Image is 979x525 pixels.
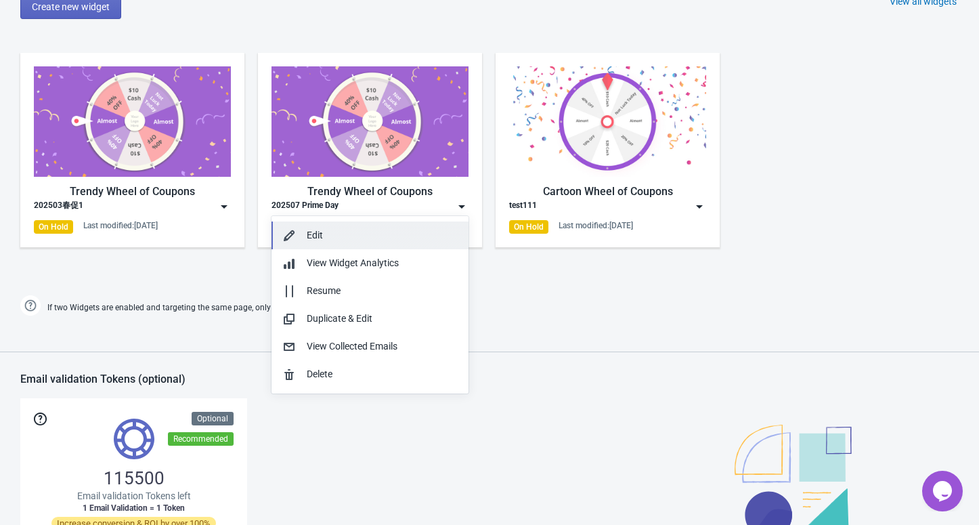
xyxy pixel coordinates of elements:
[307,284,458,298] div: Resume
[271,200,339,213] div: 202507 Prime Day
[271,277,469,305] button: Resume
[104,467,165,489] span: 115500
[271,249,469,277] button: View Widget Analytics
[307,339,458,354] div: View Collected Emails
[455,200,469,213] img: dropdown.png
[307,312,458,326] div: Duplicate & Edit
[509,200,537,213] div: test111
[83,503,185,513] span: 1 Email Validation = 1 Token
[20,295,41,316] img: help.png
[34,184,231,200] div: Trendy Wheel of Coupons
[271,66,469,177] img: trendy_game.png
[47,297,448,319] span: If two Widgets are enabled and targeting the same page, only the most recently updated one will b...
[922,471,965,511] iframe: chat widget
[192,412,234,425] div: Optional
[32,1,110,12] span: Create new widget
[693,200,706,213] img: dropdown.png
[114,419,154,459] img: tokens.svg
[307,228,458,243] div: Edit
[271,360,469,388] button: Delete
[34,200,83,213] div: 202503春促1
[34,66,231,177] img: trendy_game.png
[217,200,231,213] img: dropdown.png
[509,220,548,234] div: On Hold
[271,222,469,249] button: Edit
[307,367,458,381] div: Delete
[271,305,469,333] button: Duplicate & Edit
[271,333,469,360] button: View Collected Emails
[559,220,633,231] div: Last modified: [DATE]
[271,184,469,200] div: Trendy Wheel of Coupons
[168,432,234,446] div: Recommended
[509,66,706,177] img: cartoon_game.jpg
[77,489,191,503] span: Email validation Tokens left
[307,257,399,268] span: View Widget Analytics
[83,220,158,231] div: Last modified: [DATE]
[509,184,706,200] div: Cartoon Wheel of Coupons
[34,220,73,234] div: On Hold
